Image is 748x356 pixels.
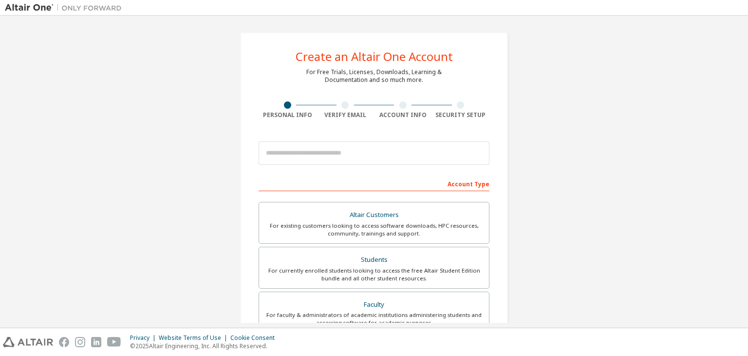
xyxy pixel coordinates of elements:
img: youtube.svg [107,337,121,347]
div: For faculty & administrators of academic institutions administering students and accessing softwa... [265,311,483,327]
div: Students [265,253,483,267]
div: Website Terms of Use [159,334,230,342]
div: Personal Info [259,111,317,119]
div: Account Info [374,111,432,119]
div: Security Setup [432,111,490,119]
img: facebook.svg [59,337,69,347]
div: Privacy [130,334,159,342]
div: Faculty [265,298,483,312]
div: Altair Customers [265,208,483,222]
img: Altair One [5,3,127,13]
div: Cookie Consent [230,334,280,342]
div: Create an Altair One Account [296,51,453,62]
div: For currently enrolled students looking to access the free Altair Student Edition bundle and all ... [265,267,483,282]
div: Verify Email [317,111,374,119]
img: instagram.svg [75,337,85,347]
img: linkedin.svg [91,337,101,347]
div: For existing customers looking to access software downloads, HPC resources, community, trainings ... [265,222,483,237]
div: For Free Trials, Licenses, Downloads, Learning & Documentation and so much more. [306,68,442,84]
img: altair_logo.svg [3,337,53,347]
div: Account Type [259,176,489,191]
p: © 2025 Altair Engineering, Inc. All Rights Reserved. [130,342,280,350]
